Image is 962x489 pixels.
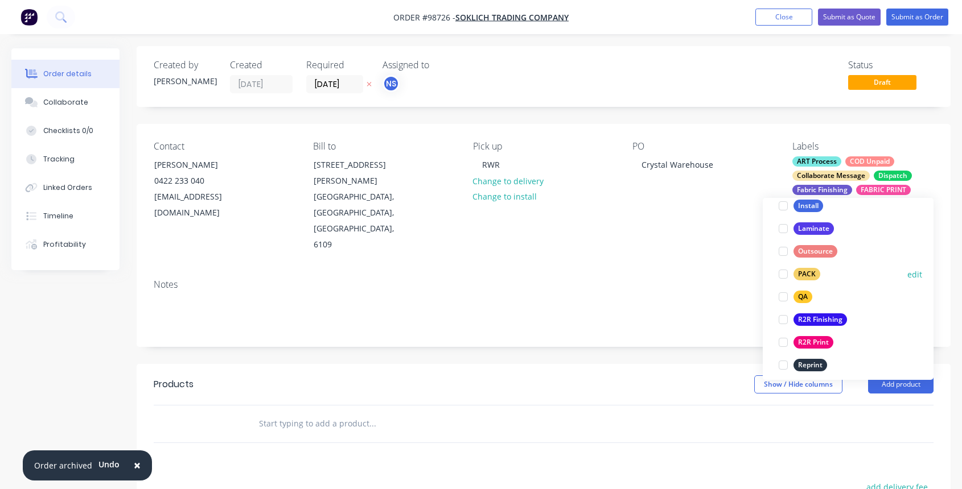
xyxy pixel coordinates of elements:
div: R2R Print [794,336,833,349]
div: Pick up [473,141,614,152]
a: Soklich Trading Company [455,12,569,23]
div: Linked Orders [43,183,92,193]
div: Collaborate [43,97,88,107]
div: Bill to [313,141,454,152]
button: Profitability [11,230,120,259]
img: Factory [20,9,38,26]
button: Collaborate [11,88,120,117]
span: × [134,457,141,473]
div: [PERSON_NAME] [154,75,216,87]
button: Submit as Quote [818,9,881,26]
input: Start typing to add a product... [258,412,486,435]
button: edit [907,268,922,280]
div: Outsource [794,245,837,258]
div: Contact [154,141,295,152]
button: Install [774,198,828,214]
button: NS [383,75,400,92]
div: Order archived [34,459,92,471]
div: ART Process [792,156,841,167]
button: Close [755,9,812,26]
div: 0422 233 040 [154,173,249,189]
div: Assigned to [383,60,496,71]
div: Order details [43,69,92,79]
div: [EMAIL_ADDRESS][DOMAIN_NAME] [154,189,249,221]
div: [GEOGRAPHIC_DATA], [GEOGRAPHIC_DATA], [GEOGRAPHIC_DATA], 6109 [314,189,408,252]
div: PACK [794,268,820,280]
div: RWR [473,156,509,173]
div: COD Unpaid [845,156,894,167]
div: Required [306,60,369,71]
div: Created by [154,60,216,71]
button: R2R Print [774,334,838,350]
div: [PERSON_NAME] [154,157,249,173]
div: Tracking [43,154,75,164]
div: FABRIC PRINT [856,185,911,195]
div: [STREET_ADDRESS][PERSON_NAME][GEOGRAPHIC_DATA], [GEOGRAPHIC_DATA], [GEOGRAPHIC_DATA], 6109 [304,156,418,253]
button: Linked Orders [11,173,120,202]
button: Outsource [774,243,842,259]
button: QA [774,289,817,305]
div: Crystal Warehouse [632,156,722,173]
button: Reprint [774,357,832,373]
span: Order #98726 - [393,12,455,23]
button: Checklists 0/0 [11,117,120,145]
div: Created [230,60,293,71]
div: QA [794,291,812,303]
button: Submit as Order [886,9,948,26]
div: Checklists 0/0 [43,126,93,136]
button: Timeline [11,202,120,230]
div: Dispatch [874,171,912,181]
div: Fabric Finishing [792,185,852,195]
div: Install [794,200,823,212]
div: [STREET_ADDRESS][PERSON_NAME] [314,157,408,189]
div: Labels [792,141,934,152]
div: Timeline [43,211,73,221]
div: PO [632,141,774,152]
div: [PERSON_NAME]0422 233 040[EMAIL_ADDRESS][DOMAIN_NAME] [145,156,258,221]
div: Reprint [794,359,827,371]
div: Notes [154,279,934,290]
div: Status [848,60,934,71]
div: Collaborate Message [792,171,870,181]
button: PACK [774,266,825,282]
button: R2R Finishing [774,312,852,328]
div: Products [154,378,194,391]
button: Undo [92,456,126,473]
button: Order details [11,60,120,88]
button: Add product [868,375,934,393]
button: Tracking [11,145,120,173]
span: Draft [848,75,916,89]
button: Show / Hide columns [754,375,842,393]
button: Change to install [467,189,543,204]
button: Close [122,452,152,479]
div: Profitability [43,239,86,250]
div: Laminate [794,222,834,235]
div: R2R Finishing [794,313,847,326]
button: Change to delivery [467,173,550,188]
button: Laminate [774,221,838,237]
